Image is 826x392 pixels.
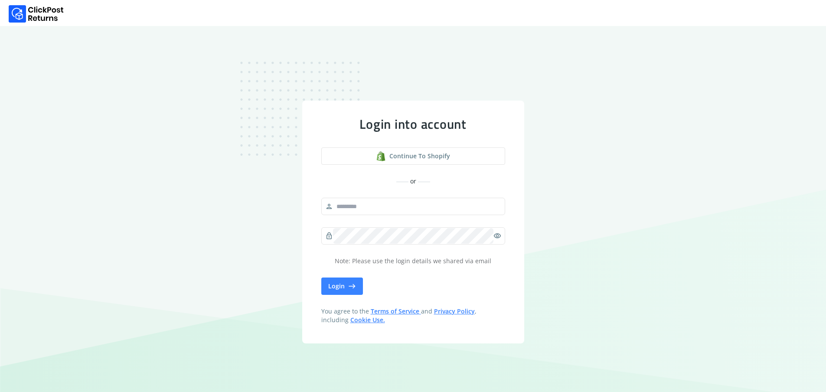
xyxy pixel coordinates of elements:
[321,278,363,295] button: Login east
[321,147,505,165] button: Continue to shopify
[321,116,505,132] div: Login into account
[493,230,501,242] span: visibility
[348,280,356,292] span: east
[434,307,475,315] a: Privacy Policy
[321,177,505,186] div: or
[389,152,450,160] span: Continue to shopify
[325,200,333,212] span: person
[376,151,386,161] img: shopify logo
[9,5,64,23] img: Logo
[321,257,505,265] p: Note: Please use the login details we shared via email
[371,307,421,315] a: Terms of Service
[321,147,505,165] a: shopify logoContinue to shopify
[321,307,505,324] span: You agree to the and , including
[325,230,333,242] span: lock
[350,316,385,324] a: Cookie Use.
